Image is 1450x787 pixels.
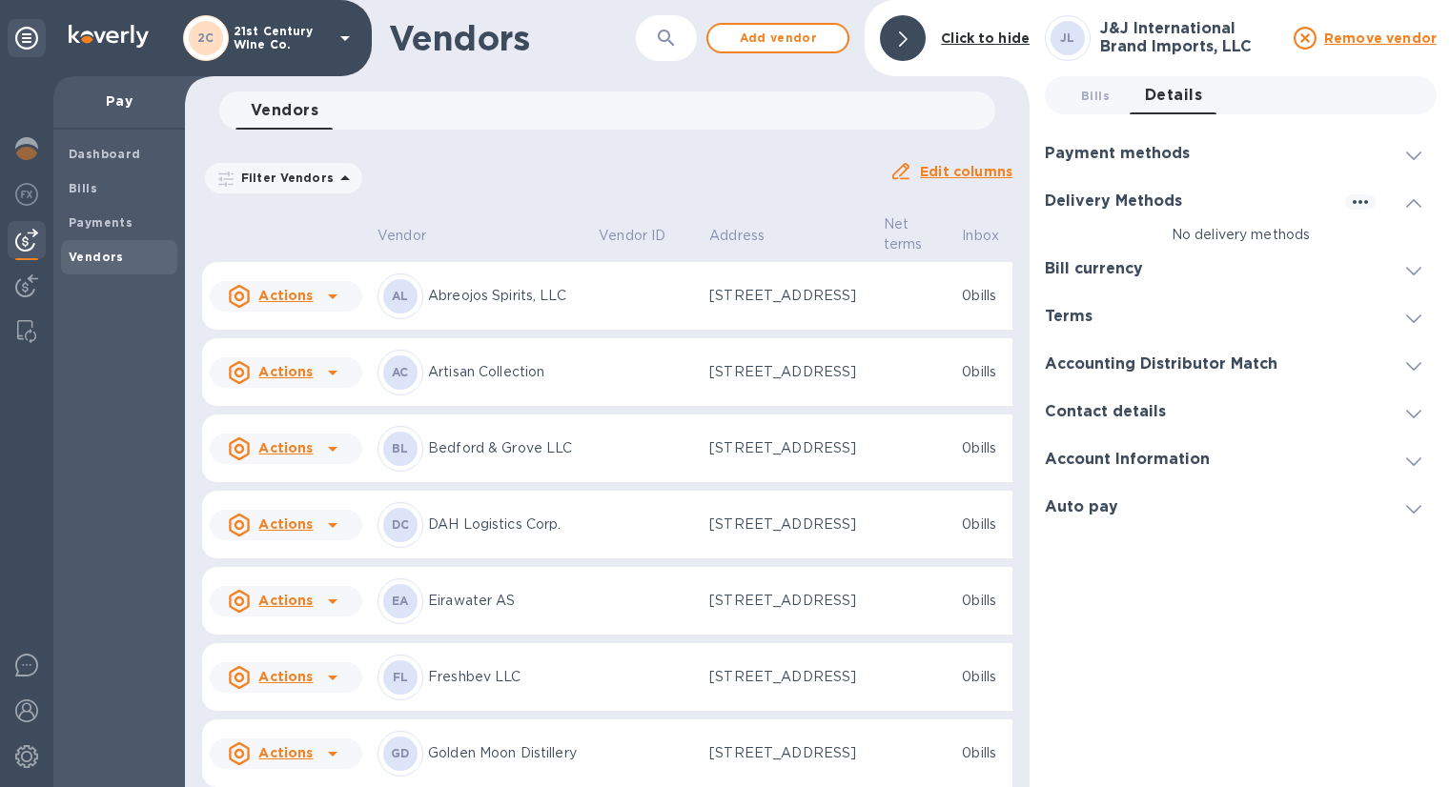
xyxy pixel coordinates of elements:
[258,669,313,684] u: Actions
[962,226,1024,246] span: Inbox
[1081,86,1110,106] span: Bills
[1045,355,1277,373] h3: Accounting Distributor Match
[393,670,409,684] b: FL
[599,226,665,246] p: Vendor ID
[251,97,318,124] span: Vendors
[428,438,583,458] p: Bedford & Grove LLC
[392,517,410,532] b: DC
[1045,225,1437,245] div: default-method
[69,91,170,111] p: Pay
[709,743,868,763] p: [STREET_ADDRESS]
[428,591,583,611] p: Eirawater AS
[234,170,334,186] p: Filter Vendors
[69,25,149,48] img: Logo
[962,591,1024,611] p: 0 bills
[428,743,583,763] p: Golden Moon Distillery
[706,23,849,53] button: Add vendor
[962,515,1024,535] p: 0 bills
[197,30,214,45] b: 2C
[962,286,1024,306] p: 0 bills
[962,226,999,246] p: Inbox
[428,667,583,687] p: Freshbev LLC
[920,164,1012,179] u: Edit columns
[234,25,329,51] p: 21st Century Wine Co.
[1045,403,1166,421] h3: Contact details
[709,438,868,458] p: [STREET_ADDRESS]
[258,593,313,608] u: Actions
[709,226,765,246] p: Address
[258,288,313,303] u: Actions
[1100,20,1282,55] h3: J&J International Brand Imports, LLC
[69,181,97,195] b: Bills
[962,667,1024,687] p: 0 bills
[392,289,409,303] b: AL
[1045,498,1118,516] h3: Auto pay
[428,286,583,306] p: Abreojos Spirits, LLC
[428,362,583,382] p: Artisan Collection
[962,438,1024,458] p: 0 bills
[8,19,46,57] div: Unpin categories
[1045,260,1143,278] h3: Bill currency
[1045,192,1182,211] h3: Delivery Methods
[884,214,948,254] span: Net terms
[378,226,426,246] p: Vendor
[599,226,690,246] span: Vendor ID
[389,18,636,58] h1: Vendors
[724,27,832,50] span: Add vendor
[1145,82,1202,109] span: Details
[709,515,868,535] p: [STREET_ADDRESS]
[709,362,868,382] p: [STREET_ADDRESS]
[391,746,410,760] b: GD
[392,441,409,455] b: BL
[69,147,141,161] b: Dashboard
[15,183,38,206] img: Foreign exchange
[1324,30,1437,46] u: Remove vendor
[1045,308,1093,326] h3: Terms
[392,594,409,608] b: EA
[962,743,1024,763] p: 0 bills
[962,362,1024,382] p: 0 bills
[392,365,409,379] b: AC
[941,30,1030,46] b: Click to hide
[69,250,124,264] b: Vendors
[709,667,868,687] p: [STREET_ADDRESS]
[258,364,313,379] u: Actions
[709,226,789,246] span: Address
[1045,225,1437,245] p: No delivery methods
[1045,145,1190,163] h3: Payment methods
[709,591,868,611] p: [STREET_ADDRESS]
[709,286,868,306] p: [STREET_ADDRESS]
[258,516,313,532] u: Actions
[378,226,451,246] span: Vendor
[884,214,923,254] p: Net terms
[258,440,313,455] u: Actions
[258,745,313,760] u: Actions
[1045,451,1210,469] h3: Account Information
[1060,30,1075,45] b: JL
[69,215,133,230] b: Payments
[428,515,583,535] p: DAH Logistics Corp.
